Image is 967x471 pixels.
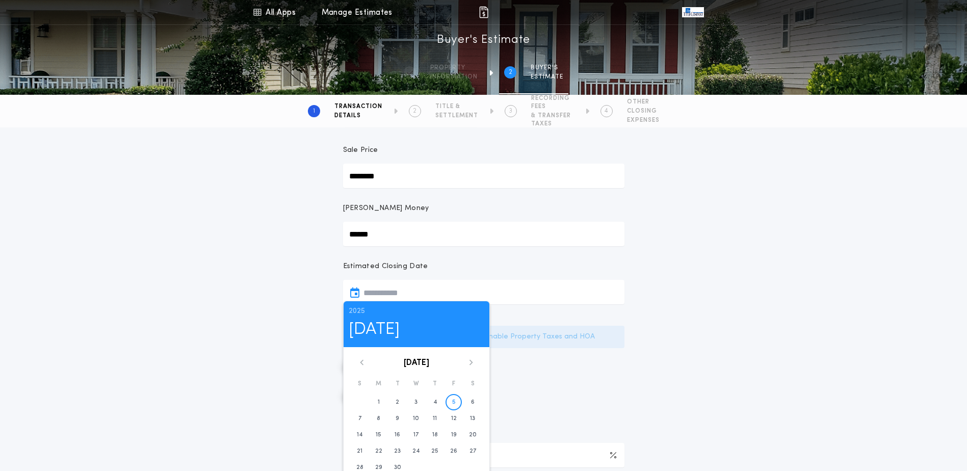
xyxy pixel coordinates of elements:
[509,107,512,115] h2: 3
[408,394,424,410] button: 3
[357,447,362,455] time: 21
[407,378,426,390] div: W
[469,447,476,455] time: 27
[427,394,443,410] button: 4
[395,431,400,439] time: 16
[343,145,378,155] p: Sale Price
[464,443,481,459] button: 27
[389,394,406,410] button: 2
[371,410,387,427] button: 8
[377,414,380,423] time: 8
[404,357,429,369] button: [DATE]
[435,102,478,111] span: TITLE &
[431,447,438,455] time: 25
[531,112,574,128] span: & TRANSFER TAXES
[389,443,406,459] button: 23
[464,394,481,410] button: 6
[451,431,457,439] time: 19
[396,398,399,406] time: 2
[627,107,660,115] span: CLOSING
[343,222,624,246] input: [PERSON_NAME] Money
[371,443,387,459] button: 22
[371,427,387,443] button: 15
[531,73,563,81] span: ESTIMATE
[375,447,382,455] time: 22
[352,427,368,443] button: 14
[414,398,417,406] time: 3
[313,107,315,115] h2: 1
[432,431,438,439] time: 18
[627,98,660,106] span: OTHER
[446,410,462,427] button: 12
[446,443,462,459] button: 26
[427,443,443,459] button: 25
[334,112,382,120] span: DETAILS
[463,378,482,390] div: S
[389,410,406,427] button: 9
[413,414,419,423] time: 10
[446,394,462,410] button: 5
[357,431,362,439] time: 14
[394,447,401,455] time: 23
[430,73,478,81] span: information
[446,427,462,443] button: 19
[445,378,463,390] div: F
[469,431,477,439] time: 20
[509,68,512,76] h2: 2
[464,410,481,427] button: 13
[343,203,429,214] p: [PERSON_NAME] Money
[426,378,445,390] div: T
[378,398,380,406] time: 1
[427,427,443,443] button: 18
[352,443,368,459] button: 21
[396,414,399,423] time: 9
[343,261,624,272] p: Estimated Closing Date
[427,410,443,427] button: 11
[376,431,381,439] time: 15
[682,7,703,17] img: vs-icon
[352,410,368,427] button: 7
[627,116,660,124] span: EXPENSES
[358,414,361,423] time: 7
[413,431,419,439] time: 17
[349,317,484,343] h1: [DATE]
[433,398,437,406] time: 4
[408,443,424,459] button: 24
[452,398,456,406] time: 5
[388,378,407,390] div: T
[408,427,424,443] button: 17
[470,414,475,423] time: 13
[531,64,563,72] span: BUYER'S
[351,378,370,390] div: S
[464,427,481,443] button: 20
[389,427,406,443] button: 16
[371,394,387,410] button: 1
[413,107,416,115] h2: 2
[471,398,475,406] time: 6
[349,306,484,317] p: 2025
[435,112,478,120] span: SETTLEMENT
[437,32,530,48] h1: Buyer's Estimate
[433,414,437,423] time: 11
[450,447,457,455] time: 26
[531,94,574,111] span: RECORDING FEES
[451,414,457,423] time: 12
[408,410,424,427] button: 10
[605,107,608,115] h2: 4
[412,447,420,455] time: 24
[369,378,388,390] div: M
[343,164,624,188] input: Sale Price
[430,64,478,72] span: Property
[334,102,382,111] span: TRANSACTION
[478,6,490,18] img: img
